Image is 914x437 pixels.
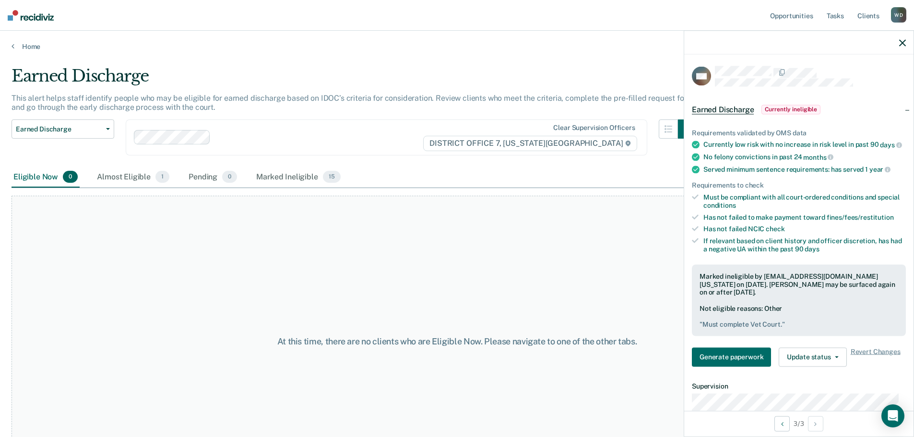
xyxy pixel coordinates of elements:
div: Not eligible reasons: Other [700,304,898,328]
span: 0 [63,171,78,183]
div: Eligible Now [12,167,80,188]
div: Has not failed NCIC [703,225,906,233]
dt: Supervision [692,382,906,390]
pre: " Must complete Vet Court. " [700,320,898,328]
span: months [803,153,833,161]
span: year [869,165,890,173]
button: Next Opportunity [808,416,823,431]
span: 15 [323,171,341,183]
div: Must be compliant with all court-ordered conditions and special [703,193,906,209]
span: conditions [703,201,736,209]
p: This alert helps staff identify people who may be eligible for earned discharge based on IDOC’s c... [12,94,695,112]
img: Recidiviz [8,10,54,21]
div: Clear supervision officers [553,124,635,132]
a: Home [12,42,902,51]
span: Revert Changes [851,347,901,366]
div: Almost Eligible [95,167,171,188]
span: DISTRICT OFFICE 7, [US_STATE][GEOGRAPHIC_DATA] [423,136,637,151]
div: If relevant based on client history and officer discretion, has had a negative UA within the past 90 [703,237,906,253]
span: 1 [155,171,169,183]
div: Pending [187,167,239,188]
div: Open Intercom Messenger [881,404,904,427]
div: W D [891,7,906,23]
button: Previous Opportunity [774,416,790,431]
span: Currently ineligible [761,105,820,114]
span: Earned Discharge [16,125,102,133]
button: Generate paperwork [692,347,771,366]
div: Currently low risk with no increase in risk level in past 90 [703,141,906,149]
button: Update status [779,347,846,366]
div: Earned Discharge [12,66,697,94]
div: Requirements to check [692,181,906,189]
span: days [880,141,902,149]
div: At this time, there are no clients who are Eligible Now. Please navigate to one of the other tabs. [235,336,680,347]
div: Marked Ineligible [254,167,342,188]
div: Earned DischargeCurrently ineligible [684,94,914,125]
a: Navigate to form link [692,347,775,366]
span: fines/fees/restitution [827,213,894,221]
span: check [766,225,784,233]
div: Requirements validated by OMS data [692,129,906,137]
div: 3 / 3 [684,411,914,436]
span: 0 [222,171,237,183]
div: Marked ineligible by [EMAIL_ADDRESS][DOMAIN_NAME][US_STATE] on [DATE]. [PERSON_NAME] may be surfa... [700,272,898,296]
span: Earned Discharge [692,105,754,114]
div: No felony convictions in past 24 [703,153,906,161]
div: Has not failed to make payment toward [703,213,906,221]
div: Served minimum sentence requirements: has served 1 [703,165,906,174]
span: days [805,245,819,252]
